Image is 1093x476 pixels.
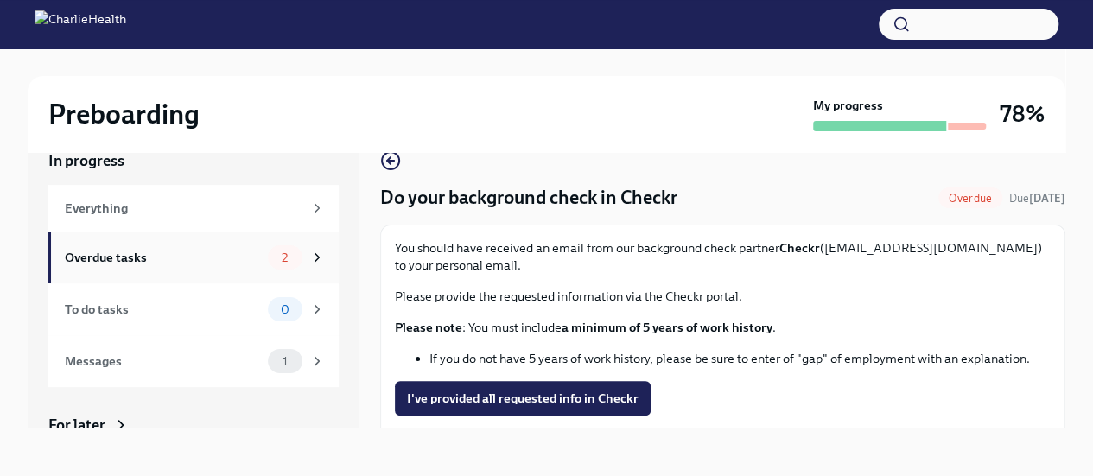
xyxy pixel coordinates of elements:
span: Due [1009,192,1065,205]
div: To do tasks [65,300,261,319]
div: For later [48,415,105,435]
a: Messages1 [48,335,339,387]
button: I've provided all requested info in Checkr [395,381,651,416]
strong: a minimum of 5 years of work history [562,320,772,335]
span: 2 [271,251,298,264]
a: Overdue tasks2 [48,232,339,283]
p: You should have received an email from our background check partner ([EMAIL_ADDRESS][DOMAIN_NAME]... [395,239,1051,274]
h4: Do your background check in Checkr [380,185,677,211]
a: To do tasks0 [48,283,339,335]
h2: Preboarding [48,97,200,131]
div: Messages [65,352,261,371]
a: Everything [48,185,339,232]
p: Please provide the requested information via the Checkr portal. [395,288,1051,305]
li: If you do not have 5 years of work history, please be sure to enter of "gap" of employment with a... [429,350,1051,367]
p: : You must include . [395,319,1051,336]
a: For later [48,415,339,435]
span: October 4th, 2025 08:00 [1009,190,1065,206]
div: Everything [65,199,302,218]
div: Overdue tasks [65,248,261,267]
span: Overdue [938,192,1002,205]
strong: [DATE] [1029,192,1065,205]
strong: Please note [395,320,462,335]
strong: Checkr [779,240,820,256]
h3: 78% [1000,98,1045,130]
a: In progress [48,150,339,171]
strong: My progress [813,97,883,114]
span: 0 [270,303,300,316]
span: 1 [272,355,298,368]
span: I've provided all requested info in Checkr [407,390,639,407]
img: CharlieHealth [35,10,126,38]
